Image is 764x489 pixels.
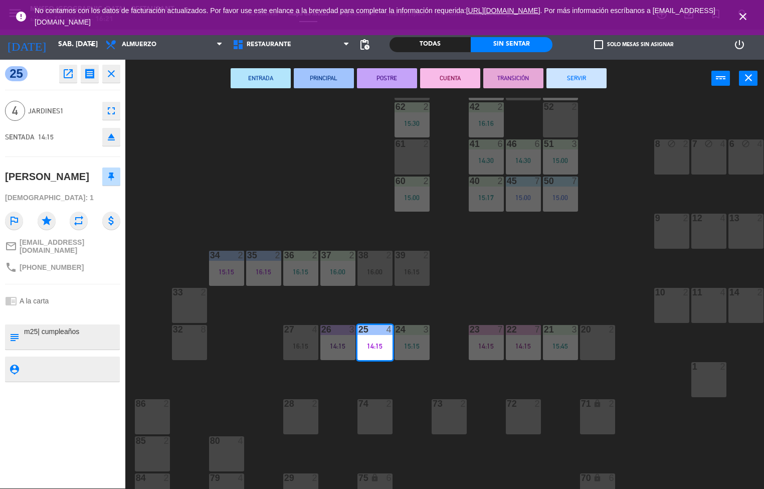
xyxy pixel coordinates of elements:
div: 12 [692,214,693,223]
div: 8 [201,325,207,334]
div: 8 [655,139,656,148]
button: PRINCIPAL [294,68,354,88]
div: Sin sentar [471,37,552,52]
div: 3 [349,325,355,334]
div: 2 [275,251,281,260]
div: 29 [284,473,285,482]
div: 9 [655,214,656,223]
button: POSTRE [357,68,417,88]
div: 14:15 [506,343,541,350]
span: SENTADA [5,133,35,141]
span: Jardines1 [28,105,97,117]
div: [DEMOGRAPHIC_DATA]: 1 [5,189,120,207]
div: 71 [581,399,582,408]
div: 16:16 [469,120,504,127]
div: 15:17 [469,194,504,201]
div: 6 [386,473,392,482]
i: chrome_reader_mode [5,295,17,307]
a: [URL][DOMAIN_NAME] [466,7,540,15]
button: fullscreen [102,102,120,120]
div: 2 [349,251,355,260]
button: receipt [81,65,99,83]
i: power_input [715,72,727,84]
div: 6 [609,473,615,482]
div: 25 [358,325,359,334]
div: 1 [692,362,693,371]
div: 34 [210,251,211,260]
div: 3 [423,325,429,334]
div: 2 [386,251,392,260]
button: open_in_new [59,65,77,83]
span: [PHONE_NUMBER] [20,263,84,271]
button: TRANSICIÓN [483,68,543,88]
div: 7 [534,325,540,334]
div: 4 [238,436,244,445]
div: 38 [358,251,359,260]
i: close [105,68,117,80]
i: block [741,139,750,148]
div: 2 [423,139,429,148]
div: 37 [321,251,322,260]
i: eject [105,131,117,143]
div: 2 [534,399,540,408]
button: eject [102,128,120,146]
div: 75 [358,473,359,482]
i: lock [593,399,602,408]
i: receipt [84,68,96,80]
div: 14:30 [469,157,504,164]
div: 4 [386,325,392,334]
div: 4 [757,139,763,148]
div: 79 [210,473,211,482]
div: 20 [581,325,582,334]
button: CUENTA [420,68,480,88]
span: No contamos con los datos de facturación actualizados. Por favor use este enlance a la brevedad p... [35,7,715,26]
div: 2 [720,362,726,371]
div: Todas [390,37,471,52]
button: SERVIR [546,68,607,88]
div: 15:00 [543,157,578,164]
div: 4 [312,325,318,334]
div: 2 [423,177,429,186]
div: 2 [609,399,615,408]
a: . Por más información escríbanos a [EMAIL_ADDRESS][DOMAIN_NAME] [35,7,715,26]
div: 2 [497,177,503,186]
div: 2 [312,399,318,408]
div: 14:30 [506,157,541,164]
i: lock [593,473,602,482]
i: phone [5,261,17,273]
div: 16:00 [357,268,393,275]
div: 2 [312,251,318,260]
div: 3 [571,139,578,148]
div: 15:15 [395,343,430,350]
div: 28 [284,399,285,408]
span: 4 [5,101,25,121]
span: check_box_outline_blank [594,40,603,49]
div: 74 [358,399,359,408]
div: 11 [692,288,693,297]
div: 2 [757,288,763,297]
button: close [102,65,120,83]
label: Solo mesas sin asignar [594,40,673,49]
span: [EMAIL_ADDRESS][DOMAIN_NAME] [20,238,120,254]
div: 15:00 [543,194,578,201]
div: 15:00 [506,194,541,201]
div: 15:00 [395,194,430,201]
i: mail_outline [5,240,17,252]
div: 4 [238,473,244,482]
div: 4 [720,139,726,148]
